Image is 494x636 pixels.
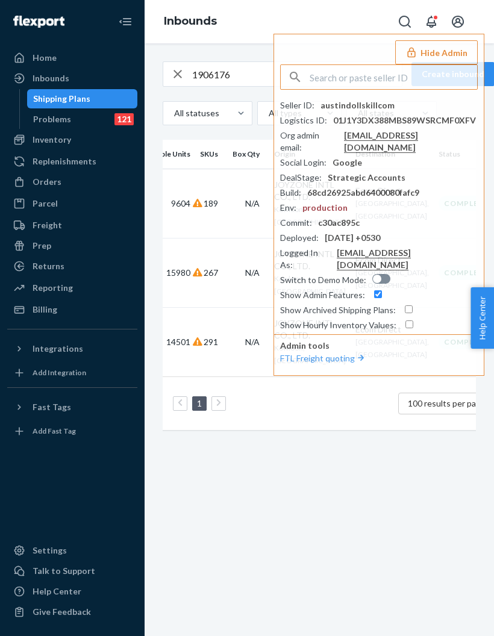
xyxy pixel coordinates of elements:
div: c30ac895c [318,217,360,229]
span: 267 [204,267,218,278]
img: Flexport logo [13,16,64,28]
a: Parcel [7,194,137,213]
span: 291 [204,337,218,347]
span: 15980 [166,267,190,278]
div: Show Admin Features : [280,289,365,301]
div: Inbounds [33,72,69,84]
div: [DATE] +0530 [325,232,380,244]
div: Reporting [33,282,73,294]
a: Billing [7,300,137,319]
button: Fast Tags [7,397,137,417]
span: N/A [245,267,260,278]
div: Integrations [33,343,83,355]
a: Add Fast Tag [7,422,137,441]
input: All types [267,107,269,119]
a: Shipping Plans [27,89,138,108]
button: Open account menu [446,10,470,34]
a: Page 1 is your current page [195,398,204,408]
div: Talk to Support [33,565,95,577]
button: Hide Admin [395,40,478,64]
span: 189 [204,198,218,208]
div: Returns [33,260,64,272]
div: Problems [33,113,71,125]
a: Inbounds [7,69,137,88]
div: Show Hourly Inventory Values : [280,319,396,331]
div: Fast Tags [33,401,71,413]
a: Prep [7,236,137,255]
div: Switch to Demo Mode : [280,274,366,286]
a: Home [7,48,137,67]
button: Open notifications [419,10,443,34]
button: Close Navigation [113,10,137,34]
span: 100 results per page [408,398,486,408]
div: 68cd26925abd6400080fafc9 [307,187,419,199]
a: Reporting [7,278,137,298]
span: 14501 [166,337,190,347]
div: Commit : [280,217,312,229]
div: Inventory [33,134,71,146]
th: Available Units [137,140,195,169]
a: Settings [7,541,137,560]
button: Integrations [7,339,137,358]
button: Help Center [471,287,494,349]
div: Show Archived Shipping Plans : [280,304,396,316]
a: Replenishments [7,152,137,171]
div: production [302,202,348,214]
span: N/A [245,337,260,347]
a: FTL Freight quoting [280,353,367,363]
div: Seller ID : [280,99,314,111]
div: Logged In As : [280,247,331,271]
div: DealStage : [280,172,322,184]
span: 9604 [171,198,190,208]
a: Help Center [7,582,137,601]
div: 01J1Y3DX388MBS89WSRCMF0XFV [333,114,476,126]
th: Origin [269,140,351,169]
p: Admin tools [280,340,478,352]
ol: breadcrumbs [154,4,227,39]
a: Orders [7,172,137,192]
div: Freight [33,219,62,231]
button: Give Feedback [7,602,137,622]
div: Env : [280,202,296,214]
div: Strategic Accounts [328,172,405,184]
div: Give Feedback [33,606,91,618]
div: Parcel [33,198,58,210]
div: Billing [33,304,57,316]
div: Orders [33,176,61,188]
th: Box Qty [228,140,269,169]
div: Add Fast Tag [33,426,76,436]
a: Freight [7,216,137,235]
div: Google [333,157,362,169]
div: Home [33,52,57,64]
div: Add Integration [33,367,86,378]
div: Settings [33,544,67,556]
button: Open Search Box [393,10,417,34]
div: Logistics ID : [280,114,327,126]
input: All statuses [173,107,174,119]
div: Prep [33,240,51,252]
input: Search inbounds by name, destination, msku... [192,62,402,86]
span: N/A [245,198,260,208]
div: Build : [280,187,301,199]
a: Add Integration [7,363,137,382]
div: Help Center [33,585,81,597]
a: Inventory [7,130,137,149]
a: Problems121 [27,110,138,129]
div: Social Login : [280,157,327,169]
th: SKUs [195,140,228,169]
div: Replenishments [33,155,96,167]
div: austindollskillcom [320,99,395,111]
a: Returns [7,257,137,276]
div: 121 [114,113,134,125]
div: Org admin email : [280,129,338,154]
a: Talk to Support [7,561,137,581]
div: Shipping Plans [33,93,90,105]
div: Deployed : [280,232,319,244]
input: Search or paste seller ID [310,65,477,89]
a: Inbounds [164,14,217,28]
